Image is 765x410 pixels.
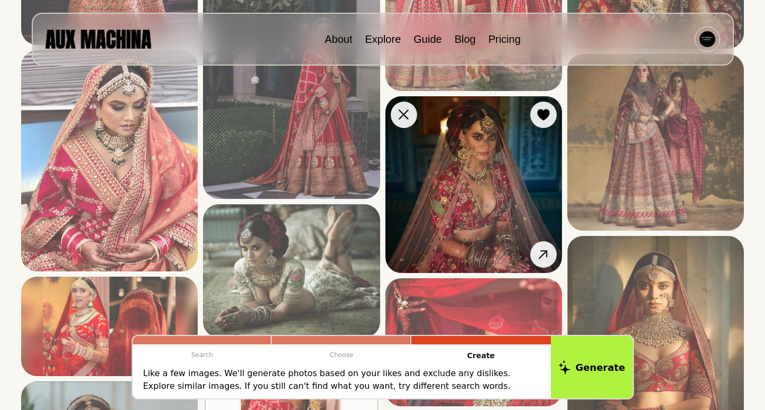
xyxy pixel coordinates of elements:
p: Create [411,344,551,367]
img: AUX MACHINA [45,30,151,48]
p: Search [133,344,272,366]
img: Search result [567,54,744,231]
a: Explore [365,33,401,45]
p: Choose [272,344,411,366]
img: Search result [385,278,562,406]
img: Search result [203,204,380,338]
button: Generate [551,336,633,398]
a: About [325,33,352,45]
p: Like a few images. We'll generate photos based on your likes and exclude any dislikes. Explore si... [143,367,540,393]
a: Blog [455,33,476,45]
img: Search result [21,50,198,271]
img: Avatar [699,31,715,47]
a: Guide [413,33,441,45]
img: Search result [21,277,198,376]
img: Search result [385,96,562,273]
a: Pricing [489,33,521,45]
